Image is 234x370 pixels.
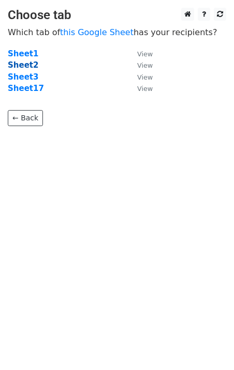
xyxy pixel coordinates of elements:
[127,49,153,58] a: View
[8,72,38,82] a: Sheet3
[137,85,153,92] small: View
[127,60,153,70] a: View
[127,84,153,93] a: View
[137,61,153,69] small: View
[8,84,44,93] a: Sheet17
[127,72,153,82] a: View
[137,50,153,58] small: View
[8,8,226,23] h3: Choose tab
[8,27,226,38] p: Which tab of has your recipients?
[8,49,38,58] a: Sheet1
[137,73,153,81] small: View
[60,27,134,37] a: this Google Sheet
[8,60,38,70] a: Sheet2
[8,110,43,126] a: ← Back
